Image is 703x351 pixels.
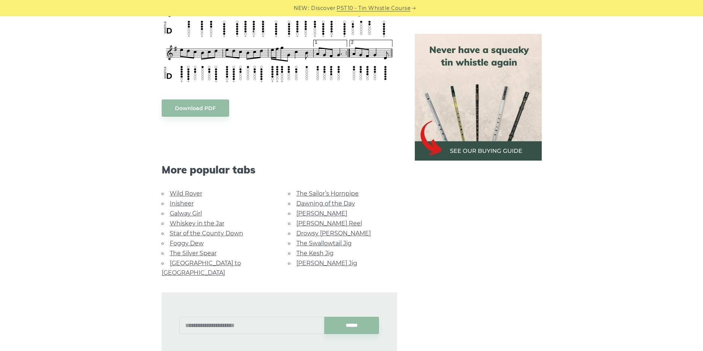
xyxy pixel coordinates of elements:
[294,4,309,13] span: NEW:
[170,220,224,227] a: Whiskey in the Jar
[296,250,334,257] a: The Kesh Jig
[296,260,357,267] a: [PERSON_NAME] Jig
[296,190,359,197] a: The Sailor’s Hornpipe
[415,34,542,161] img: tin whistle buying guide
[170,200,194,207] a: Inisheer
[296,220,362,227] a: [PERSON_NAME] Reel
[311,4,335,13] span: Discover
[296,240,352,247] a: The Swallowtail Jig
[162,164,397,176] span: More popular tabs
[337,4,410,13] a: PST10 - Tin Whistle Course
[170,250,217,257] a: The Silver Spear
[296,200,355,207] a: Dawning of the Day
[296,230,371,237] a: Drowsy [PERSON_NAME]
[170,210,202,217] a: Galway Girl
[170,240,204,247] a: Foggy Dew
[170,230,243,237] a: Star of the County Down
[162,99,229,117] a: Download PDF
[296,210,347,217] a: [PERSON_NAME]
[170,190,202,197] a: Wild Rover
[162,260,241,276] a: [GEOGRAPHIC_DATA] to [GEOGRAPHIC_DATA]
